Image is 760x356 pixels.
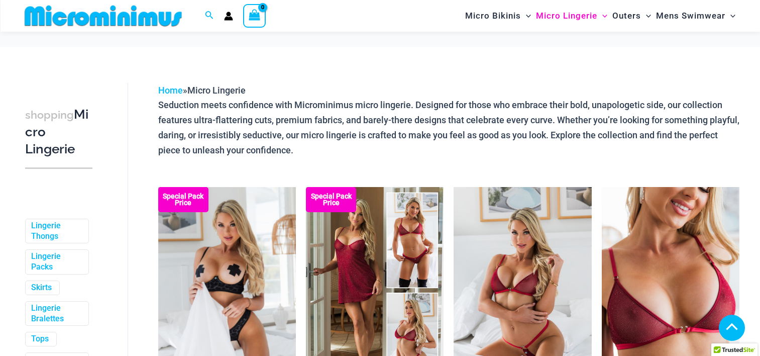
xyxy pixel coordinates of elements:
a: Home [158,85,183,96]
a: Micro LingerieMenu ToggleMenu Toggle [533,3,610,29]
a: OutersMenu ToggleMenu Toggle [610,3,654,29]
h3: Micro Lingerie [25,106,92,157]
a: Lingerie Bralettes [31,303,81,324]
span: shopping [25,109,74,121]
a: Account icon link [224,12,233,21]
a: Lingerie Thongs [31,221,81,242]
span: Micro Bikinis [465,3,521,29]
span: Menu Toggle [725,3,735,29]
span: Micro Lingerie [187,85,246,96]
b: Special Pack Price [158,193,208,206]
img: MM SHOP LOGO FLAT [21,5,186,27]
span: » [158,85,246,96]
span: Menu Toggle [641,3,651,29]
b: Special Pack Price [306,193,356,206]
a: Search icon link [205,10,214,22]
nav: Site Navigation [461,2,740,30]
span: Micro Lingerie [536,3,597,29]
a: Micro BikinisMenu ToggleMenu Toggle [463,3,533,29]
span: Menu Toggle [521,3,531,29]
a: View Shopping Cart, empty [243,4,266,27]
a: Lingerie Packs [31,251,81,273]
span: Menu Toggle [597,3,607,29]
a: Mens SwimwearMenu ToggleMenu Toggle [654,3,738,29]
a: Tops [31,334,49,344]
span: Mens Swimwear [656,3,725,29]
p: Seduction meets confidence with Microminimus micro lingerie. Designed for those who embrace their... [158,98,739,157]
a: Skirts [31,283,52,293]
span: Outers [612,3,641,29]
